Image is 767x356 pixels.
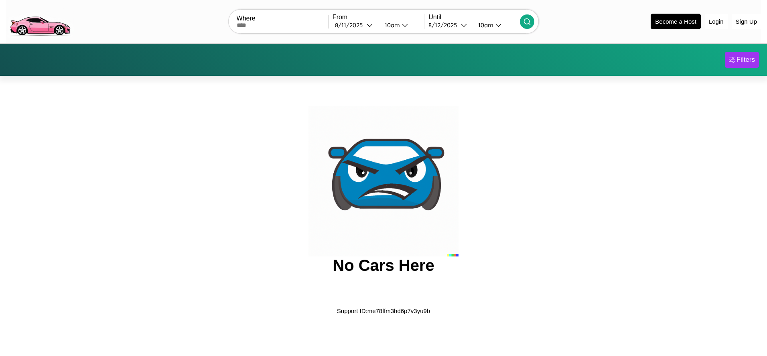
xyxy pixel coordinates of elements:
button: Filters [725,52,759,68]
button: 10am [378,21,424,29]
p: Support ID: me78ffm3hd6p7v3yu9b [337,305,430,316]
label: Until [428,14,520,21]
button: Login [705,14,728,29]
button: 10am [472,21,520,29]
button: 8/11/2025 [333,21,378,29]
h2: No Cars Here [333,256,434,275]
button: Sign Up [732,14,761,29]
img: car [308,106,459,256]
div: Filters [737,56,755,64]
label: From [333,14,424,21]
div: 8 / 12 / 2025 [428,21,461,29]
div: 8 / 11 / 2025 [335,21,367,29]
button: Become a Host [651,14,701,29]
div: 10am [474,21,495,29]
div: 10am [381,21,402,29]
label: Where [237,15,328,22]
img: logo [6,4,74,38]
